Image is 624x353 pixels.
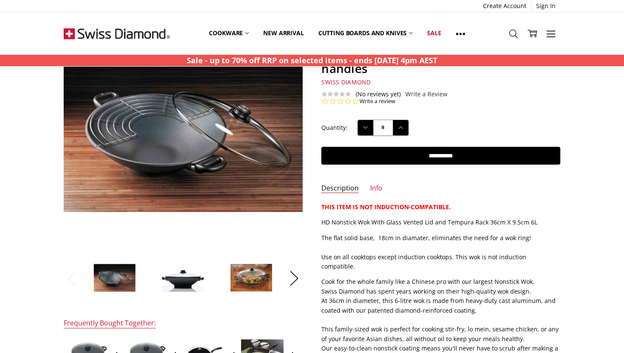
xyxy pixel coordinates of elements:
[321,203,451,211] strong: THIS ITEM IS NOT INDUCTION-COMPATIBLE.
[420,24,448,42] a: Sale
[286,265,303,291] button: Next
[321,78,371,86] span: Swiss Diamond
[311,24,420,42] a: Cutting boards and knives
[93,257,136,299] img: Swiss Diamond HD Nonstick WOK With Lid & Rack 36cm x 9.5cm 6L and 2 side handles
[230,263,273,292] img: Swiss Diamond HD Nonstick WOK With Lid & Rack 36cm x 9.5cm 6L and 2 side handles
[360,98,395,105] a: Write a review
[321,184,359,193] a: Description
[356,91,401,98] span: (No reviews yet)
[187,55,437,65] strong: Sale - up to 70% off RRP on selected items - ends [DATE] 4pm AEST
[321,31,560,76] h1: Swiss Diamond HD Nonstick WOK With Lid & Rack 36cm x 9.5cm 6L and 2 side handles
[202,24,256,42] a: Cookware
[256,24,311,42] a: New arrival
[321,218,560,227] p: HD Nonstick Wok With Glass Vented Lid and Tempura Rack 36cm X 9.5cm 6L
[449,24,472,43] a: Show All
[64,265,81,291] button: Previous
[370,184,382,193] a: Info
[321,123,348,132] label: Quantity:
[64,319,156,328] div: Frequently Bought Together:
[405,91,447,98] a: Write a Review
[321,233,560,272] p: The flat solid base, 18cm in diamater, eliminates the need for a wok ring! Use on all cooktops ex...
[64,12,170,55] img: Free Shipping On Every Order
[162,257,204,299] img: Swiss Diamond HD Nonstick WOK With Lid & Rack 36cm x 9.5cm 6L and 2 side handles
